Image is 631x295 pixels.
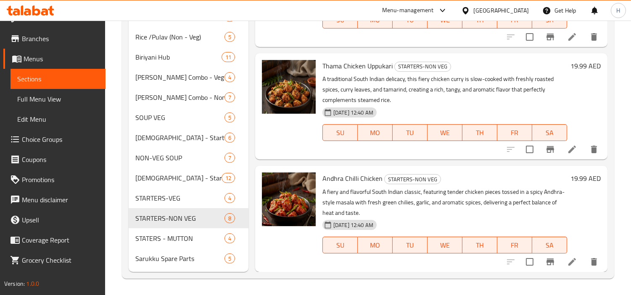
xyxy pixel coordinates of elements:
a: Edit Menu [11,109,106,129]
span: STARTERS-NON VEG [395,62,451,71]
div: items [224,112,235,123]
a: Promotions [3,170,106,190]
div: STARTERS-NON VEG [384,174,441,184]
span: SU [326,127,354,139]
span: Select to update [521,141,539,158]
span: Branches [22,34,99,44]
div: items [224,233,235,243]
span: Rice /Pulav (Non - Veg) [135,32,224,42]
div: Menu-management [382,5,434,16]
button: delete [584,252,604,272]
button: MO [358,237,393,253]
a: Sections [11,69,106,89]
div: SOUP VEG5 [129,107,248,128]
button: delete [584,139,604,159]
span: FR [501,239,529,251]
span: STARTERS-NON VEG [135,213,224,223]
span: Upsell [22,215,99,225]
div: Ghee Rice Combo - Non- Veg [135,92,224,102]
span: STARTERS-NON VEG [385,175,441,184]
span: WE [431,127,459,139]
span: Select to update [521,253,539,271]
div: [GEOGRAPHIC_DATA] [473,6,529,15]
button: TH [462,237,497,253]
a: Full Menu View [11,89,106,109]
div: items [224,92,235,102]
span: Edit Restaurant [22,13,99,23]
button: Branch-specific-item [540,252,560,272]
button: SA [532,124,567,141]
span: TU [396,14,424,26]
div: [PERSON_NAME] Combo - Veg4 [129,67,248,87]
button: FR [497,124,532,141]
span: Coverage Report [22,235,99,245]
span: 8 [225,214,235,222]
span: MO [361,239,389,251]
div: items [224,213,235,223]
p: A traditional South Indian delicacy, this fiery chicken curry is slow-cooked with freshly roasted... [322,74,567,105]
span: FR [501,14,529,26]
button: FR [497,237,532,253]
div: items [224,72,235,82]
a: Upsell [3,210,106,230]
a: Menus [3,49,106,69]
span: [PERSON_NAME] Combo - Veg [135,72,224,82]
a: Coupons [3,149,106,170]
span: TH [466,239,494,251]
a: Choice Groups [3,129,106,149]
div: items [224,133,235,143]
span: 12 [222,174,235,182]
div: Rice /Pulav (Non - Veg)5 [129,27,248,47]
span: Grocery Checklist [22,255,99,265]
div: items [224,32,235,42]
button: TU [393,237,428,253]
div: items [224,253,235,264]
button: WE [428,124,462,141]
span: WE [431,14,459,26]
span: [DATE] 12:40 AM [330,109,377,117]
a: Branches [3,29,106,49]
a: Edit menu item [567,144,577,154]
div: STATERS - MUTTON4 [129,228,248,248]
span: STATERS - MUTTON [135,233,224,243]
span: Biriyani Hub [135,52,221,62]
span: FR [501,127,529,139]
span: 5 [225,33,235,41]
span: MO [361,14,389,26]
span: Sarukku Spare Parts [135,253,224,264]
div: items [222,173,235,183]
span: [PERSON_NAME] Combo - Non- Veg [135,92,224,102]
span: NON-VEG SOUP [135,153,224,163]
button: SU [322,124,358,141]
div: STARTERS-VEG4 [129,188,248,208]
span: 5 [225,114,235,122]
span: 7 [225,94,235,102]
button: SU [322,237,358,253]
span: TH [466,14,494,26]
span: Promotions [22,175,99,185]
button: SA [532,237,567,253]
span: Andhra Chilli Chicken [322,172,383,185]
span: 4 [225,235,235,243]
div: Chinese - Starters (Non - Veg) [135,173,221,183]
span: Menu disclaimer [22,195,99,205]
span: Edit Menu [17,114,99,124]
div: STARTERS-NON VEG8 [129,208,248,228]
a: Coverage Report [3,230,106,250]
span: Full Menu View [17,94,99,104]
button: WE [428,237,462,253]
span: H [616,6,620,15]
span: WE [431,239,459,251]
span: STARTERS-VEG [135,193,224,203]
img: Andhra Chilli Chicken [262,172,316,226]
div: [DEMOGRAPHIC_DATA] - Starters (Veg)6 [129,128,248,148]
div: items [222,52,235,62]
span: Sections [17,74,99,84]
a: Grocery Checklist [3,250,106,270]
div: [DEMOGRAPHIC_DATA] - Starters (Non - Veg)12 [129,168,248,188]
span: [DATE] 12:40 AM [330,221,377,229]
